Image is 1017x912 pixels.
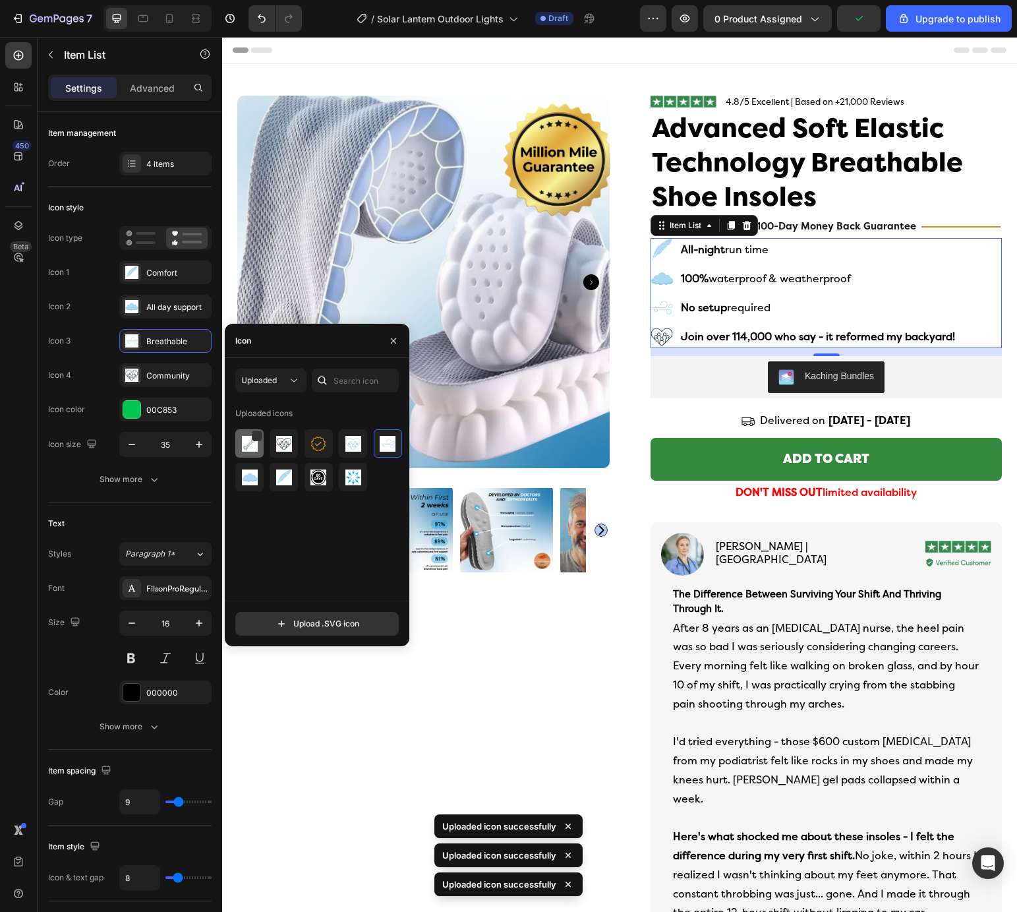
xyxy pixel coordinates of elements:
[428,73,780,179] h1: Advanced Soft Elastic Technology Breathable Shoe Insoles
[48,715,212,739] button: Show more
[459,205,733,221] p: run time
[459,263,733,279] p: required
[451,696,757,772] p: I'd tried everything - those $600 custom [MEDICAL_DATA] from my podiatrist felt like rocks in my ...
[120,790,160,814] input: Auto
[275,617,359,630] div: Upload .SVG icon
[48,686,69,698] div: Color
[48,468,212,491] button: Show more
[439,496,482,539] img: gempages_584724554358719242-fc41f03b-8b1f-4840-aa9e-65e73ec739c5.jpg
[372,487,386,500] button: Carousel Next Arrow
[48,518,65,530] div: Text
[146,404,208,416] div: 00C853
[451,582,757,677] p: After 8 years as an [MEDICAL_DATA] nurse, the heel pain was so bad I was seriously considering ch...
[494,503,691,531] p: [PERSON_NAME] | [GEOGRAPHIC_DATA]
[235,612,399,636] button: Upload .SVG icon
[451,793,732,825] strong: Here's what shocked me about these insoles - I felt the difference during my very first shift.
[48,838,103,856] div: Item style
[442,849,556,862] p: Uploaded icon successfully
[100,720,161,733] div: Show more
[513,449,600,462] strong: DON'T MISS OUT
[535,184,694,195] span: 100-day money back guarantee
[886,5,1012,32] button: Upgrade to publish
[48,202,84,214] div: Icon style
[445,183,482,195] div: Item List
[235,369,306,392] button: Uploaded
[5,5,98,32] button: 7
[428,401,780,444] button: Add to cart
[65,81,102,95] p: Settings
[10,241,32,252] div: Beta
[561,414,647,431] div: Add to cart
[48,762,114,780] div: Item spacing
[48,158,70,169] div: Order
[48,404,85,415] div: Icon color
[538,377,603,390] span: Delivered on
[146,336,208,348] div: Breathable
[48,872,103,884] div: Icon & text gap
[146,301,208,313] div: All day support
[146,583,208,595] div: FilsonProRegular
[451,552,719,578] span: the difference between surviving your shift and thriving through it.
[64,47,176,63] p: Item List
[248,5,302,32] div: Undo/Redo
[371,12,374,26] span: /
[86,11,92,26] p: 7
[459,234,733,250] p: waterproof & weatherproof
[48,796,63,808] div: Gap
[241,375,277,385] span: Uploaded
[48,127,116,139] div: Item management
[48,582,65,594] div: Font
[48,614,83,632] div: Size
[897,12,1001,26] div: Upgrade to publish
[428,59,494,71] img: gempages_584724554358719242-34d197d5-726f-412a-a2d2-1b592c56487d.png
[235,335,251,347] div: Icon
[459,206,503,219] strong: All-night
[714,12,802,26] span: 0 product assigned
[235,403,293,424] div: Uploaded icons
[130,81,175,95] p: Advanced
[146,158,208,170] div: 4 items
[459,235,486,248] strong: 100%
[125,548,175,560] span: Paragraph 1*
[430,449,778,463] p: limited availability
[48,436,100,454] div: Icon size
[583,332,652,346] div: Kaching Bundles
[459,264,505,277] strong: No setup
[48,266,69,278] div: Icon 1
[451,791,757,886] p: No joke, within 2 hours I realized I wasn't thinking about my feet anymore. That constant throbbi...
[972,847,1004,879] div: Open Intercom Messenger
[146,370,208,382] div: Community
[146,687,208,699] div: 000000
[119,542,212,566] button: Paragraph 1*
[556,332,572,348] img: KachingBundles.png
[548,13,568,24] span: Draft
[459,293,733,306] strong: Join over 114,000 who say - it reformed my backyard!
[546,324,662,356] button: Kaching Bundles
[606,377,688,390] span: [DATE] - [DATE]
[377,12,504,26] span: Solar Lantern Outdoor Lights
[703,504,769,516] img: gempages_584724554358719242-34d197d5-726f-412a-a2d2-1b592c56487d.png
[48,369,71,381] div: Icon 4
[222,37,1017,912] iframe: Design area
[48,301,71,313] div: Icon 2
[48,548,71,560] div: Styles
[504,61,682,69] p: 4.8/5 Excellent | Based on +21,000 Reviews
[146,267,208,279] div: Comfort
[120,866,160,890] input: Auto
[703,520,769,530] img: gempages_584724554358719242-cd0a58be-0189-4ee8-ba30-968aa0b38cdb.webp
[442,820,556,833] p: Uploaded icon successfully
[100,473,161,486] div: Show more
[703,5,832,32] button: 0 product assigned
[312,369,399,392] input: Search icon
[48,232,82,244] div: Icon type
[361,237,377,253] button: Carousel Next Arrow
[48,335,71,347] div: Icon 3
[13,140,32,151] div: 450
[442,878,556,891] p: Uploaded icon successfully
